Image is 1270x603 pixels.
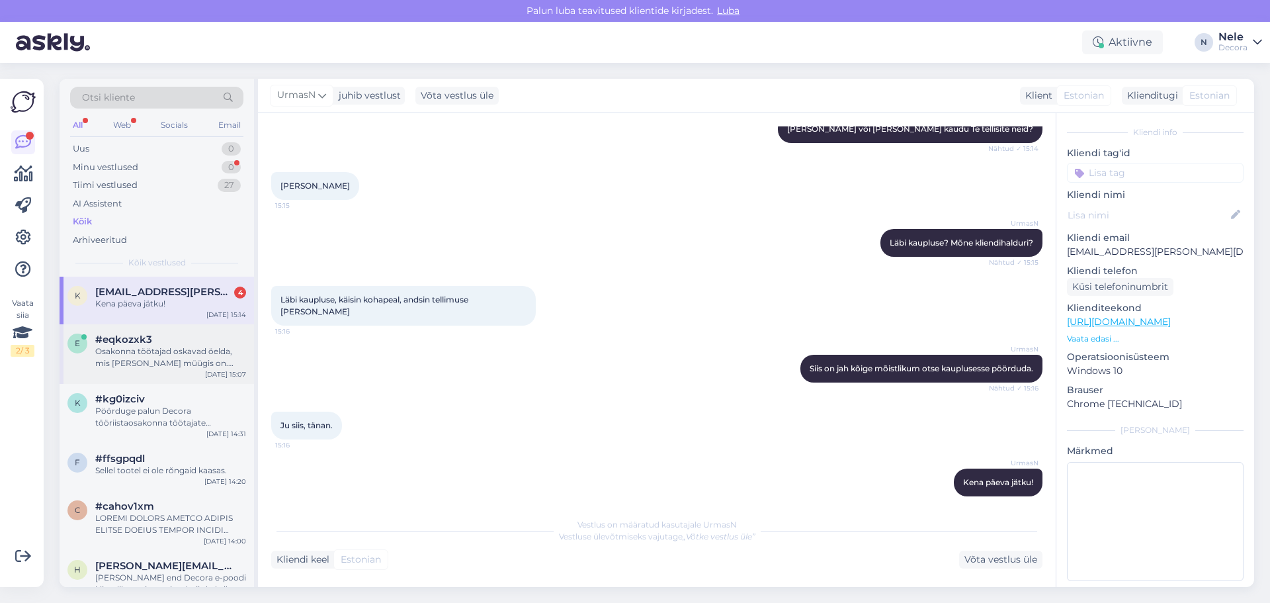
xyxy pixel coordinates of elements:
[73,215,92,228] div: Kõik
[110,116,134,134] div: Web
[890,238,1033,248] span: Läbi kaupluse? Mõne kliendihalduri?
[1189,89,1230,103] span: Estonian
[989,458,1038,468] span: UrmasN
[128,257,186,269] span: Kõik vestlused
[713,5,743,17] span: Luba
[1064,89,1104,103] span: Estonian
[577,520,737,530] span: Vestlus on määratud kasutajale UrmasN
[341,553,381,567] span: Estonian
[11,345,34,357] div: 2 / 3
[1067,126,1244,138] div: Kliendi info
[204,477,246,487] div: [DATE] 14:20
[333,89,401,103] div: juhib vestlust
[95,286,233,298] span: kai.raska@gmail.com
[82,91,135,105] span: Otsi kliente
[1067,278,1173,296] div: Küsi telefoninumbrit
[95,465,246,477] div: Sellel tootel ei ole rõngaid kaasas.
[415,87,499,105] div: Võta vestlus üle
[1067,245,1244,259] p: [EMAIL_ADDRESS][PERSON_NAME][DOMAIN_NAME]
[1067,444,1244,458] p: Märkmed
[75,338,80,348] span: e
[95,393,145,405] span: #kg0izciv
[1067,397,1244,411] p: Chrome [TECHNICAL_ID]
[1067,146,1244,160] p: Kliendi tag'id
[95,512,246,536] div: LOREMI DOLORS AMETCO ADIPIS ELITSE DOEIUS TEMPOR INCIDI UTLABO ETDOLO MAGNAA ENIMAD MINIMV QUISNO...
[271,553,329,567] div: Kliendi keel
[158,116,190,134] div: Socials
[222,161,241,174] div: 0
[75,457,80,467] span: f
[989,344,1038,354] span: UrmasN
[205,369,246,379] div: [DATE] 15:07
[1218,32,1248,42] div: Nele
[95,298,246,310] div: Kena päeva jätku!
[1067,383,1244,397] p: Brauser
[275,326,325,336] span: 15:16
[275,440,325,450] span: 15:16
[95,572,246,596] div: [PERSON_NAME] end Decora e-poodi kliendiks registreerinud, siis kehtib tavahinnaga toodetele 10% ...
[74,565,81,575] span: H
[989,497,1038,507] span: 15:16
[1067,231,1244,245] p: Kliendi email
[95,346,246,369] div: Osakonna töötajad oskavad öelda, mis [PERSON_NAME] müügis on. Telefon: [PHONE_NUMBER]
[11,89,36,115] img: Askly Logo
[1020,89,1052,103] div: Klient
[1067,350,1244,364] p: Operatsioonisüsteem
[1067,188,1244,202] p: Kliendi nimi
[73,142,89,156] div: Uus
[234,287,246,299] div: 4
[95,560,233,572] span: Harri.Varv@hanza.com
[73,197,122,210] div: AI Assistent
[277,88,316,103] span: UrmasN
[204,536,246,546] div: [DATE] 14:00
[95,453,145,465] span: #ffsgpqdl
[206,429,246,439] div: [DATE] 14:31
[1195,33,1213,52] div: N
[75,291,81,301] span: k
[1067,424,1244,436] div: [PERSON_NAME]
[73,234,127,247] div: Arhiveeritud
[683,532,755,541] i: „Võtke vestlus üle”
[216,116,243,134] div: Email
[206,310,246,320] div: [DATE] 15:14
[787,124,1033,134] span: [PERSON_NAME] või [PERSON_NAME] kaudu Te tellisite neid?
[988,144,1038,154] span: Nähtud ✓ 15:14
[989,218,1038,228] span: UrmasN
[11,297,34,357] div: Vaata siia
[989,257,1038,267] span: Nähtud ✓ 15:15
[218,179,241,192] div: 27
[1067,163,1244,183] input: Lisa tag
[1067,333,1244,345] p: Vaata edasi ...
[73,161,138,174] div: Minu vestlused
[70,116,85,134] div: All
[1218,42,1248,53] div: Decora
[280,295,470,316] span: Läbi kaupluse, käisin kohapeal, andsin tellimuse [PERSON_NAME]
[95,405,246,429] div: Pöörduge palun Decora tööriistaosakonna töötajate [PERSON_NAME], telefon: [PHONE_NUMBER]
[280,420,333,430] span: Ju siis, tänan.
[959,551,1042,569] div: Võta vestlus üle
[963,477,1033,487] span: Kena päeva jätku!
[73,179,138,192] div: Tiimi vestlused
[275,201,325,210] span: 15:15
[1218,32,1262,53] a: NeleDecora
[75,505,81,515] span: c
[1067,264,1244,278] p: Kliendi telefon
[1067,364,1244,378] p: Windows 10
[559,532,755,541] span: Vestluse ülevõtmiseks vajutage
[989,383,1038,393] span: Nähtud ✓ 15:16
[810,363,1033,373] span: Siis on jah kõige mõistlikum otse kauplusesse pöörduda.
[280,181,350,191] span: [PERSON_NAME]
[95,500,154,512] span: #cahov1xm
[1067,301,1244,315] p: Klienditeekond
[1067,316,1171,328] a: [URL][DOMAIN_NAME]
[1068,208,1228,222] input: Lisa nimi
[1122,89,1178,103] div: Klienditugi
[95,334,152,346] span: #eqkozxk3
[222,142,241,156] div: 0
[75,398,81,408] span: k
[1082,30,1163,54] div: Aktiivne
